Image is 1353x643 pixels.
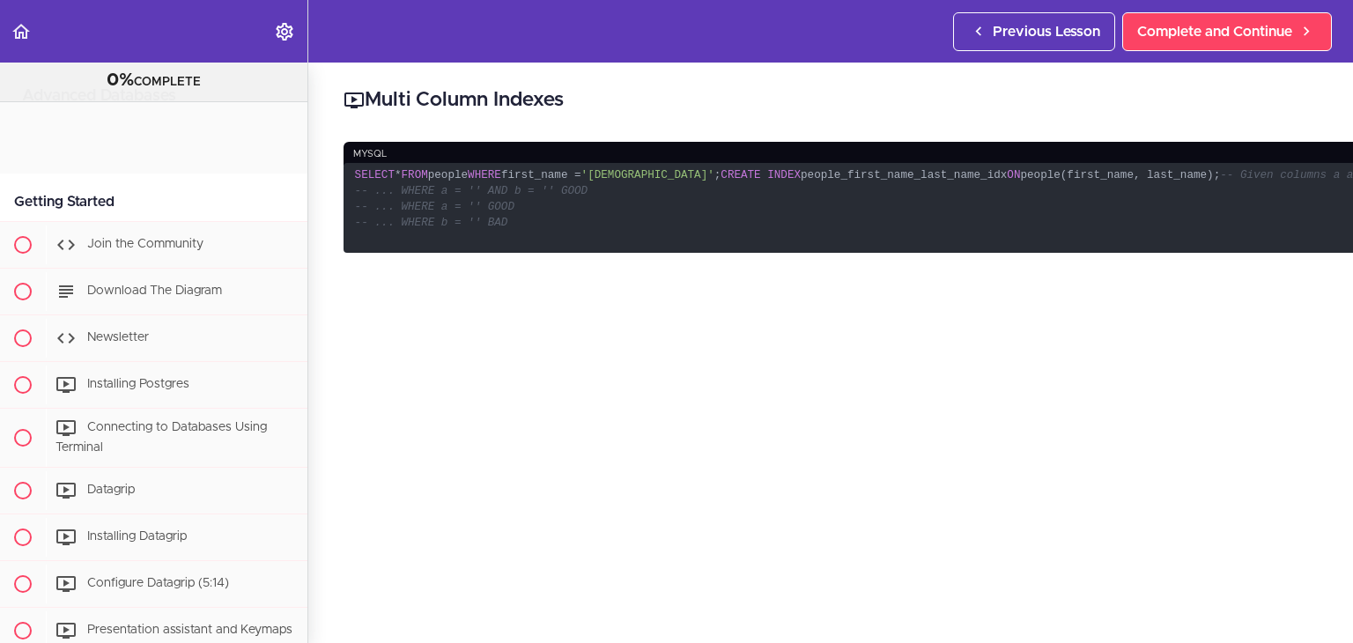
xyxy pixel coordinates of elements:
[87,238,203,250] span: Join the Community
[402,169,428,181] span: FROM
[953,12,1115,51] a: Previous Lesson
[87,624,292,636] span: Presentation assistant and Keymaps
[581,169,714,181] span: '[DEMOGRAPHIC_DATA]'
[355,201,514,213] span: -- ... WHERE a = '' GOOD
[767,169,801,181] span: INDEX
[993,21,1100,42] span: Previous Lesson
[355,185,588,197] span: -- ... WHERE a = '' AND b = '' GOOD
[87,378,189,390] span: Installing Postgres
[87,285,222,297] span: Download The Diagram
[87,577,229,589] span: Configure Datagrip (5:14)
[87,484,135,496] span: Datagrip
[87,530,187,543] span: Installing Datagrip
[1137,21,1292,42] span: Complete and Continue
[274,21,295,42] svg: Settings Menu
[355,169,395,181] span: SELECT
[1007,169,1020,181] span: ON
[721,169,760,181] span: CREATE
[55,421,267,454] span: Connecting to Databases Using Terminal
[355,217,508,229] span: -- ... WHERE b = '' BAD
[107,71,134,89] span: 0%
[22,70,285,92] div: COMPLETE
[11,21,32,42] svg: Back to course curriculum
[87,331,149,344] span: Newsletter
[1122,12,1332,51] a: Complete and Continue
[468,169,501,181] span: WHERE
